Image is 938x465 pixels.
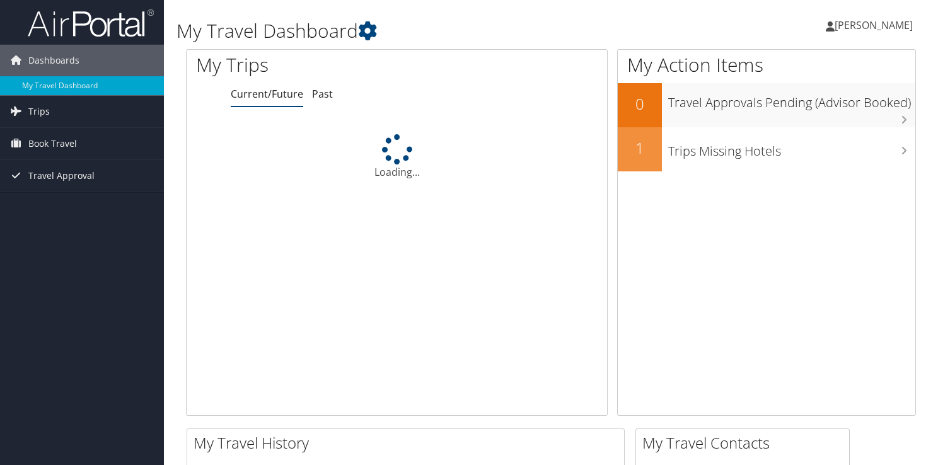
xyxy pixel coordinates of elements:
a: 0Travel Approvals Pending (Advisor Booked) [618,83,915,127]
h2: My Travel History [194,432,624,454]
span: [PERSON_NAME] [835,18,913,32]
h1: My Action Items [618,52,915,78]
a: 1Trips Missing Hotels [618,127,915,171]
h1: My Trips [196,52,422,78]
a: Past [312,87,333,101]
h1: My Travel Dashboard [177,18,676,44]
h3: Trips Missing Hotels [668,136,915,160]
span: Book Travel [28,128,77,159]
a: Current/Future [231,87,303,101]
h2: 0 [618,93,662,115]
span: Trips [28,96,50,127]
h3: Travel Approvals Pending (Advisor Booked) [668,88,915,112]
h2: My Travel Contacts [642,432,849,454]
span: Travel Approval [28,160,95,192]
a: [PERSON_NAME] [826,6,925,44]
h2: 1 [618,137,662,159]
img: airportal-logo.png [28,8,154,38]
div: Loading... [187,134,607,180]
span: Dashboards [28,45,79,76]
